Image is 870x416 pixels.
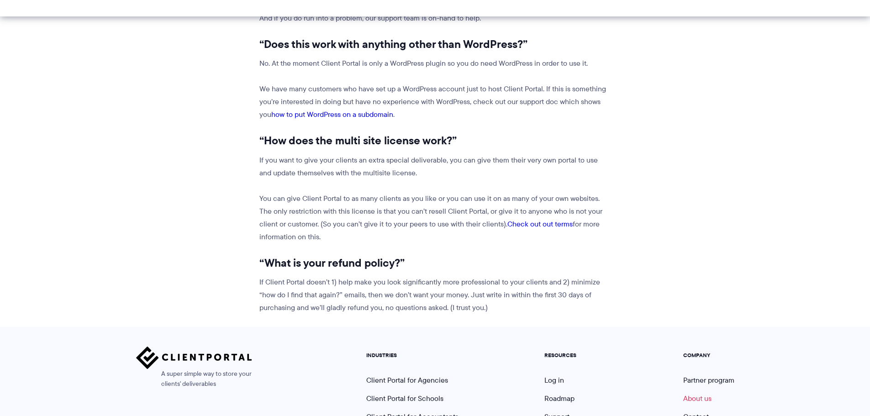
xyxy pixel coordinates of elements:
[544,393,575,404] a: Roadmap
[259,134,611,147] h3: “How does the multi site license work?”
[259,57,611,70] p: No. At the moment Client Portal is only a WordPress plugin so you do need WordPress in order to u...
[366,375,448,385] a: Client Portal for Agencies
[366,352,459,358] h5: INDUSTRIES
[544,375,564,385] a: Log in
[683,393,712,404] a: About us
[136,369,252,389] span: A super simple way to store your clients' deliverables
[683,352,734,358] h5: COMPANY
[259,256,611,270] h3: “What is your refund policy?”
[544,352,597,358] h5: RESOURCES
[366,393,443,404] a: Client Portal for Schools
[259,276,611,314] p: If Client Portal doesn’t 1) help make you look significantly more professional to your clients an...
[507,219,573,229] a: Check out out terms
[259,154,611,179] p: If you want to give your clients an extra special deliverable, you can give them their very own p...
[683,375,734,385] a: Partner program
[259,192,611,243] p: You can give Client Portal to as many clients as you like or you can use it on as many of your ow...
[259,83,611,121] p: We have many customers who have set up a WordPress account just to host Client Portal. If this is...
[271,109,393,120] a: how to put WordPress on a subdomain
[259,37,611,51] h3: “Does this work with anything other than WordPress?”
[259,12,611,25] p: And if you do run into a problem, our support team is on-hand to help.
